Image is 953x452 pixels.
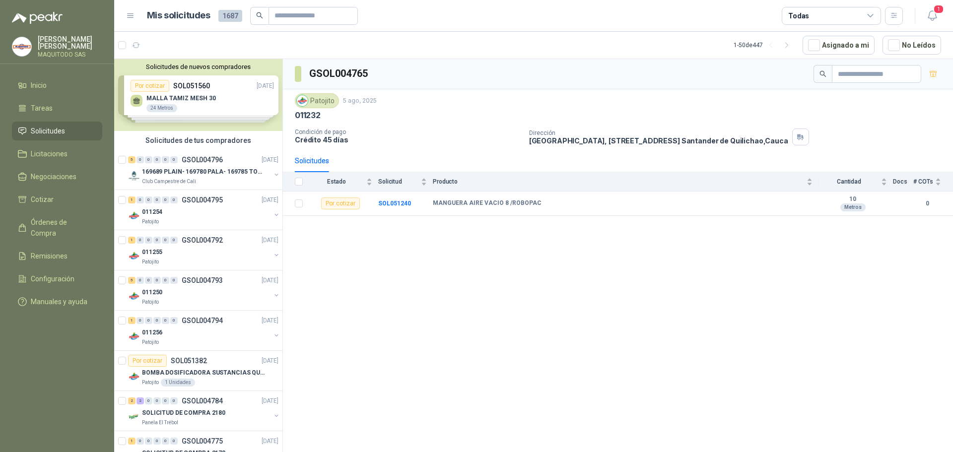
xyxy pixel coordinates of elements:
div: 0 [170,237,178,244]
span: Estado [309,178,364,185]
div: 5 [128,156,136,163]
button: 1 [923,7,941,25]
p: GSOL004784 [182,397,223,404]
p: [GEOGRAPHIC_DATA], [STREET_ADDRESS] Santander de Quilichao , Cauca [529,136,788,145]
div: 0 [145,156,152,163]
div: 0 [153,237,161,244]
b: MANGUERA AIRE VACIO 8 /ROBOPAC [433,199,542,207]
span: Cotizar [31,194,54,205]
div: 1 [128,438,136,445]
a: Negociaciones [12,167,102,186]
p: [DATE] [262,155,278,165]
span: Cantidad [818,178,879,185]
p: [DATE] [262,437,278,446]
p: 169689 PLAIN- 169780 PALA- 169785 TORNILL 169796 C [142,167,266,177]
a: Licitaciones [12,144,102,163]
span: Solicitudes [31,126,65,136]
div: 0 [153,397,161,404]
div: Patojito [295,93,339,108]
a: Órdenes de Compra [12,213,102,243]
b: 0 [913,199,941,208]
p: 011256 [142,328,162,337]
img: Company Logo [297,95,308,106]
a: Manuales y ayuda [12,292,102,311]
p: GSOL004793 [182,277,223,284]
a: Tareas [12,99,102,118]
div: Metros [840,203,866,211]
button: Asignado a mi [803,36,875,55]
a: 1 0 0 0 0 0 GSOL004792[DATE] Company Logo011255Patojito [128,234,280,266]
p: [DATE] [262,236,278,245]
span: Producto [433,178,805,185]
div: 0 [162,196,169,203]
a: 2 2 0 0 0 0 GSOL004784[DATE] Company LogoSOLICITUD DE COMPRA 2180Panela El Trébol [128,395,280,427]
span: Inicio [31,80,47,91]
p: MAQUITODO SAS [38,52,102,58]
p: 5 ago, 2025 [343,96,377,106]
p: GSOL004794 [182,317,223,324]
div: 0 [162,277,169,284]
span: Solicitud [378,178,419,185]
button: No Leídos [883,36,941,55]
div: Solicitudes de tus compradores [114,131,282,150]
h1: Mis solicitudes [147,8,210,23]
p: Patojito [142,379,159,387]
p: GSOL004796 [182,156,223,163]
p: [DATE] [262,276,278,285]
p: 011250 [142,288,162,297]
p: [PERSON_NAME] [PERSON_NAME] [38,36,102,50]
a: Por cotizarSOL051382[DATE] Company LogoBOMBA DOSIFICADORA SUSTANCIAS QUIMICASPatojito1 Unidades [114,351,282,391]
div: 0 [162,317,169,324]
p: 011254 [142,207,162,217]
button: Solicitudes de nuevos compradores [118,63,278,70]
p: GSOL004792 [182,237,223,244]
span: Manuales y ayuda [31,296,87,307]
div: Todas [788,10,809,21]
a: SOL051240 [378,200,411,207]
h3: GSOL004765 [309,66,369,81]
p: 011255 [142,248,162,257]
th: Docs [893,172,913,192]
div: 0 [153,317,161,324]
p: GSOL004795 [182,196,223,203]
a: 1 0 0 0 0 0 GSOL004794[DATE] Company Logo011256Patojito [128,315,280,346]
div: 0 [136,277,144,284]
img: Company Logo [128,210,140,222]
a: 5 0 0 0 0 0 GSOL004793[DATE] Company Logo011250Patojito [128,274,280,306]
div: 0 [170,317,178,324]
div: 0 [162,237,169,244]
th: Estado [309,172,378,192]
span: Órdenes de Compra [31,217,93,239]
a: Configuración [12,269,102,288]
div: 0 [145,397,152,404]
a: 5 0 0 0 0 0 GSOL004796[DATE] Company Logo169689 PLAIN- 169780 PALA- 169785 TORNILL 169796 CClub C... [128,154,280,186]
p: SOLICITUD DE COMPRA 2180 [142,408,225,418]
p: Patojito [142,218,159,226]
p: GSOL004775 [182,438,223,445]
div: Solicitudes de nuevos compradoresPor cotizarSOL051560[DATE] MALLA TAMIZ MESH 3024 MetrosPor cotiz... [114,59,282,131]
p: [DATE] [262,316,278,325]
div: 1 [128,317,136,324]
span: Remisiones [31,251,68,261]
div: 0 [162,397,169,404]
div: 0 [136,317,144,324]
div: 0 [145,438,152,445]
p: 011232 [295,110,321,121]
a: Remisiones [12,247,102,265]
span: 1687 [218,10,242,22]
img: Company Logo [128,250,140,262]
p: [DATE] [262,356,278,366]
img: Company Logo [128,330,140,342]
div: 2 [128,397,136,404]
img: Company Logo [12,37,31,56]
p: Patojito [142,298,159,306]
a: Cotizar [12,190,102,209]
div: 0 [170,438,178,445]
p: [DATE] [262,195,278,205]
div: 2 [136,397,144,404]
th: Cantidad [818,172,893,192]
img: Company Logo [128,411,140,423]
th: Producto [433,172,818,192]
th: Solicitud [378,172,433,192]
